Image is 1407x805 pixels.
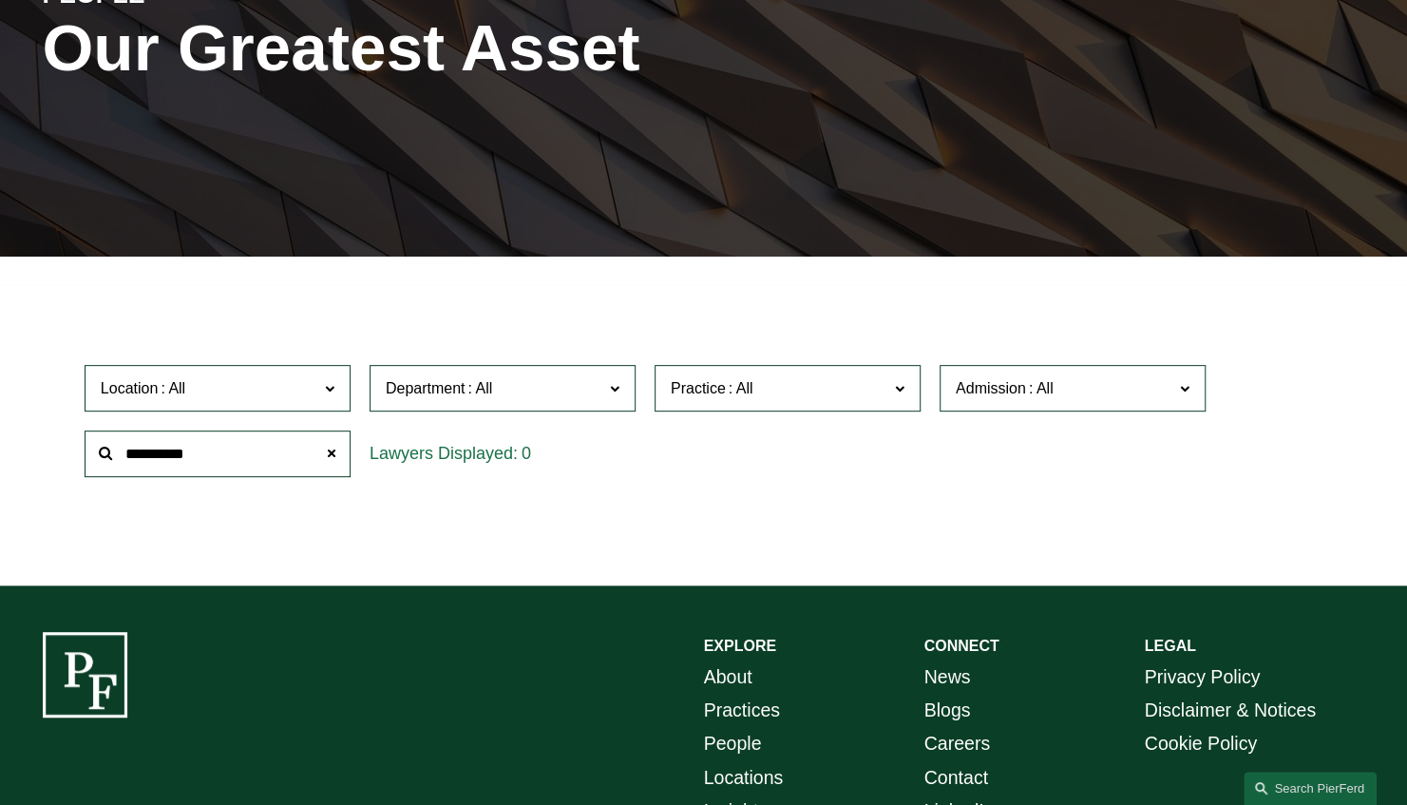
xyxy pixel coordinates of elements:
span: 0 [522,444,531,463]
strong: CONNECT [924,638,999,654]
a: Locations [704,761,784,795]
a: News [924,661,971,694]
strong: EXPLORE [704,638,776,654]
h1: Our Greatest Asset [42,10,923,86]
a: Blogs [924,694,971,727]
a: Practices [704,694,780,727]
span: Admission [956,380,1026,396]
span: Practice [671,380,726,396]
a: Careers [924,727,991,760]
span: Department [386,380,466,396]
a: People [704,727,762,760]
a: Cookie Policy [1145,727,1257,760]
strong: LEGAL [1145,638,1196,654]
a: Contact [924,761,988,795]
span: Location [101,380,159,396]
a: About [704,661,752,694]
a: Search this site [1244,772,1377,805]
a: Privacy Policy [1145,661,1261,694]
a: Disclaimer & Notices [1145,694,1316,727]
